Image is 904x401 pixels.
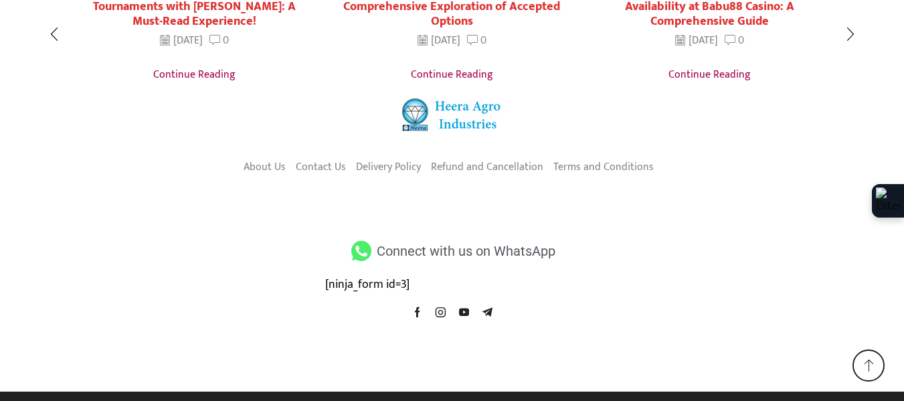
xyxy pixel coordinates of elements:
a: Contact Us [296,156,346,179]
span: Continue reading [153,66,236,84]
span: Continue reading [668,66,751,84]
a: About Us [244,156,286,179]
time: [DATE] [160,33,203,48]
a: Terms and Conditions [553,156,654,179]
div: Previous slide [37,18,71,52]
a: Continue reading [337,60,567,84]
a: Delivery Policy [356,156,421,179]
time: [DATE] [418,33,460,48]
span: Connect with us on WhatsApp [373,239,555,263]
span: 0 [738,31,744,49]
span: 0 [223,31,229,49]
a: 0 [725,33,744,48]
a: 0 [467,33,486,48]
img: heera-logo-84.png [402,98,503,131]
div: [ninja_form id=3] [325,276,579,294]
a: 0 [209,33,229,48]
span: 0 [480,31,486,49]
a: Refund and Cancellation [431,156,543,179]
div: Next slide [834,18,867,52]
span: Continue reading [411,66,493,84]
time: [DATE] [675,33,718,48]
img: Extension Icon [876,187,900,214]
a: Continue reading [79,60,310,84]
a: Continue reading [594,60,825,84]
